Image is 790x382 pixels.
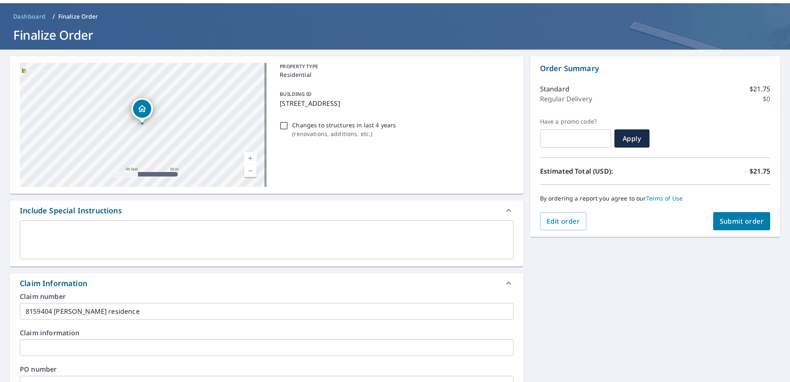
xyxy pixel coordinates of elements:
[540,212,587,230] button: Edit order
[10,10,780,23] nav: breadcrumb
[292,121,396,129] p: Changes to structures in last 4 years
[58,12,98,21] p: Finalize Order
[20,366,514,372] label: PO number
[13,12,46,21] span: Dashboard
[540,94,592,104] p: Regular Delivery
[244,165,257,177] a: Current Level 19, Zoom Out
[10,10,49,23] a: Dashboard
[614,129,650,148] button: Apply
[540,63,770,74] p: Order Summary
[280,91,312,98] p: BUILDING ID
[621,134,643,143] span: Apply
[713,212,771,230] button: Submit order
[540,166,655,176] p: Estimated Total (USD):
[10,273,523,293] div: Claim Information
[52,12,55,21] li: /
[20,293,514,300] label: Claim number
[540,195,770,202] p: By ordering a report you agree to our
[540,118,611,125] label: Have a promo code?
[244,152,257,165] a: Current Level 19, Zoom In
[280,63,510,70] p: PROPERTY TYPE
[750,166,770,176] p: $21.75
[750,84,770,94] p: $21.75
[280,70,510,79] p: Residential
[292,129,396,138] p: ( renovations, additions, etc. )
[646,194,683,202] a: Terms of Use
[10,26,780,43] h1: Finalize Order
[131,98,153,124] div: Dropped pin, building 1, Residential property, 512 S Cleveland St Quincy, FL 32351
[547,217,580,226] span: Edit order
[763,94,770,104] p: $0
[20,329,514,336] label: Claim information
[10,201,523,220] div: Include Special Instructions
[720,217,764,226] span: Submit order
[540,84,569,94] p: Standard
[20,278,87,289] div: Claim Information
[280,98,510,108] p: [STREET_ADDRESS]
[20,205,122,216] div: Include Special Instructions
